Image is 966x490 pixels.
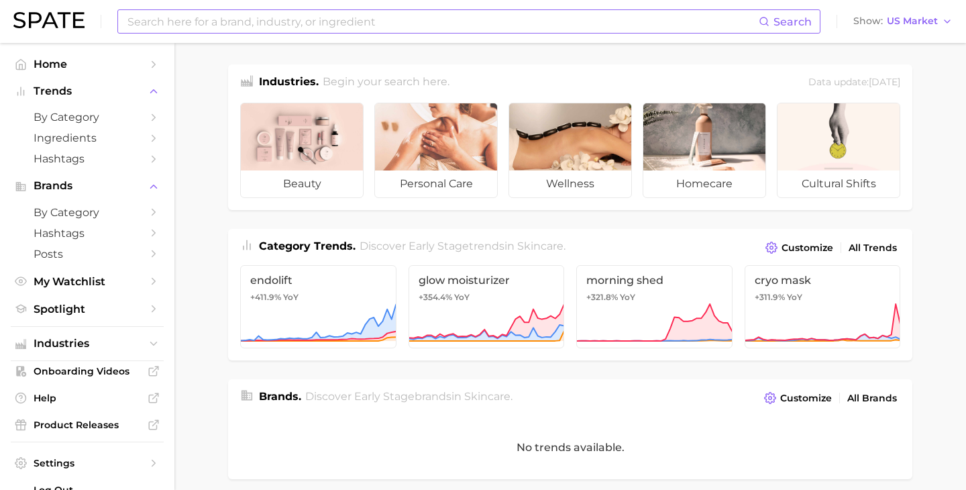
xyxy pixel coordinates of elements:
img: SPATE [13,12,85,28]
a: homecare [643,103,766,198]
span: YoY [787,292,802,303]
a: Posts [11,244,164,264]
span: Settings [34,457,141,469]
a: All Brands [844,389,900,407]
a: by Category [11,202,164,223]
span: by Category [34,206,141,219]
span: Trends [34,85,141,97]
span: Industries [34,338,141,350]
span: endolift [250,274,386,287]
span: Customize [782,242,833,254]
a: Ingredients [11,128,164,148]
a: endolift+411.9% YoY [240,265,396,348]
span: Category Trends . [259,240,356,252]
button: Industries [11,334,164,354]
a: Spotlight [11,299,164,320]
span: +321.8% [586,292,618,302]
span: Hashtags [34,227,141,240]
span: YoY [283,292,299,303]
span: Brands [34,180,141,192]
span: +311.9% [755,292,785,302]
button: Brands [11,176,164,196]
h2: Begin your search here. [323,74,449,92]
span: Ingredients [34,132,141,144]
a: All Trends [845,239,900,257]
button: Trends [11,81,164,101]
span: Discover Early Stage trends in . [360,240,566,252]
span: Hashtags [34,152,141,165]
span: Show [853,17,883,25]
span: +354.4% [419,292,452,302]
a: wellness [508,103,632,198]
div: No trends available. [228,415,912,479]
span: skincare [517,240,563,252]
a: Help [11,388,164,408]
span: YoY [620,292,635,303]
button: Customize [761,389,835,407]
button: ShowUS Market [850,13,956,30]
span: Posts [34,248,141,260]
span: Discover Early Stage brands in . [305,390,513,403]
span: wellness [509,170,631,197]
span: beauty [241,170,363,197]
a: cryo mask+311.9% YoY [745,265,901,348]
span: All Trends [849,242,897,254]
span: All Brands [847,393,897,404]
div: Data update: [DATE] [808,74,900,92]
h1: Industries. [259,74,319,92]
a: Product Releases [11,415,164,435]
a: Hashtags [11,223,164,244]
span: Brands . [259,390,301,403]
span: US Market [887,17,938,25]
span: Product Releases [34,419,141,431]
a: Home [11,54,164,75]
a: by Category [11,107,164,128]
input: Search here for a brand, industry, or ingredient [126,10,759,33]
a: beauty [240,103,364,198]
a: morning shed+321.8% YoY [576,265,733,348]
span: cryo mask [755,274,891,287]
a: cultural shifts [777,103,900,198]
a: glow moisturizer+354.4% YoY [409,265,565,348]
span: by Category [34,111,141,124]
a: personal care [374,103,498,198]
span: Search [773,15,812,28]
span: Spotlight [34,303,141,315]
a: Onboarding Videos [11,361,164,381]
span: +411.9% [250,292,281,302]
a: Settings [11,453,164,473]
span: morning shed [586,274,722,287]
a: Hashtags [11,148,164,169]
span: cultural shifts [777,170,900,197]
span: Customize [780,393,832,404]
a: My Watchlist [11,271,164,292]
span: personal care [375,170,497,197]
span: Onboarding Videos [34,365,141,377]
span: skincare [464,390,511,403]
span: My Watchlist [34,275,141,288]
span: Help [34,392,141,404]
span: glow moisturizer [419,274,555,287]
span: homecare [643,170,765,197]
span: Home [34,58,141,70]
button: Customize [762,238,837,257]
span: YoY [454,292,470,303]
